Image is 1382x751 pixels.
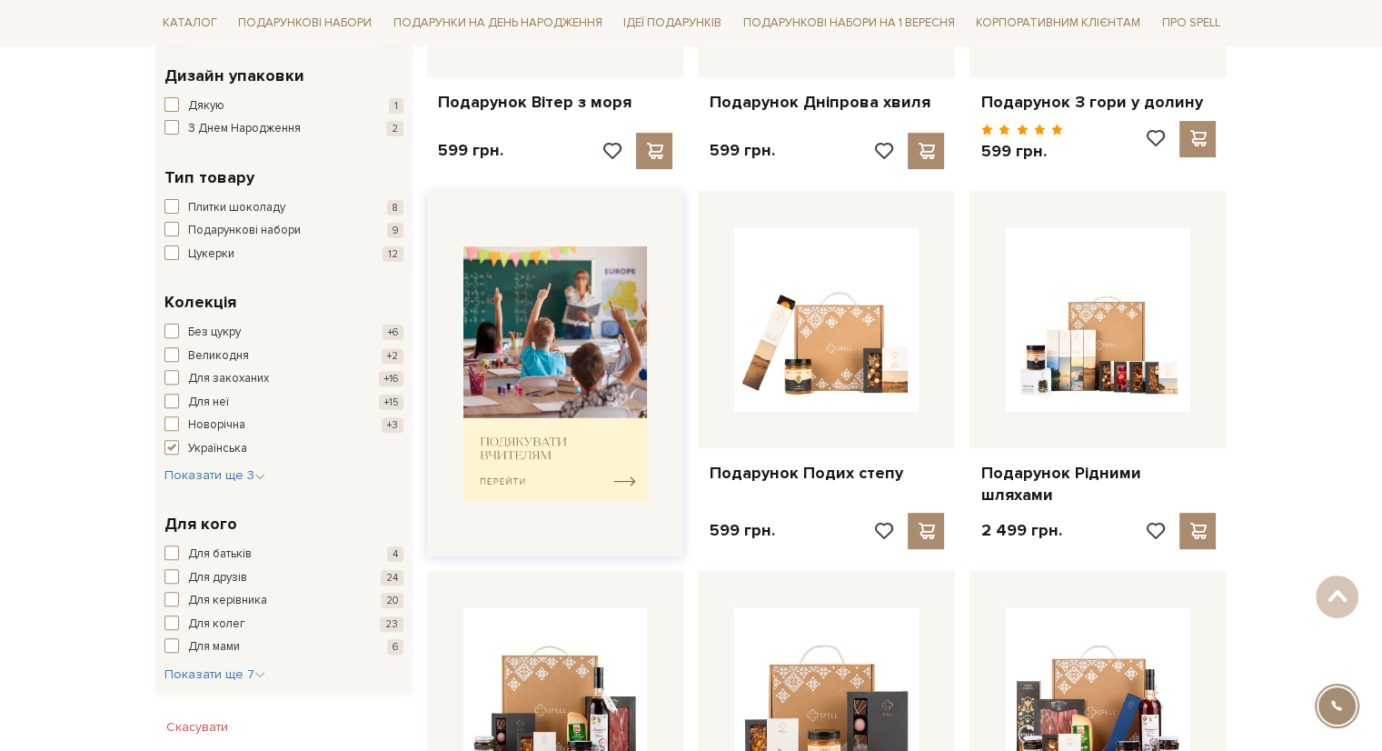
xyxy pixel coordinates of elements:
span: Для батьків [188,546,252,564]
p: 2 499 грн. [980,520,1061,541]
a: Про Spell [1155,9,1228,37]
p: 599 грн. [709,520,774,541]
span: Для колег [188,616,245,634]
button: Цукерки 12 [164,245,403,264]
span: 9 [387,223,403,238]
span: Новорічна [188,416,245,435]
span: Для неї [188,394,229,412]
a: Подарунок Подих степу [709,463,944,484]
p: 599 грн. [438,140,503,161]
span: Для кого [164,512,237,536]
a: Подарунки на День народження [386,9,610,37]
button: Показати ще 3 [164,466,265,485]
span: 24 [381,570,403,586]
a: Подарунок Рідними шляхами [980,463,1216,506]
span: 20 [381,593,403,608]
span: +16 [379,371,403,386]
button: Для мами 6 [164,638,403,656]
span: 6 [387,639,403,655]
button: Плитки шоколаду 8 [164,199,403,217]
span: Для мами [188,638,240,656]
p: 599 грн. [980,141,1063,162]
a: Подарунок Вітер з моря [438,92,673,113]
span: 4 [387,546,403,562]
span: Подарункові набори [188,222,301,240]
button: Українська [164,440,403,458]
button: Великодня +2 [164,347,403,365]
span: Українська [188,440,247,458]
button: Новорічна +3 [164,416,403,435]
span: Дякую [188,97,224,115]
button: Для колег 23 [164,616,403,634]
span: Без цукру [188,324,241,342]
button: Скасувати [155,713,239,742]
img: banner [463,246,648,502]
button: З Днем Народження 2 [164,120,403,138]
a: Корпоративним клієнтам [969,7,1148,38]
button: Для батьків 4 [164,546,403,564]
button: Подарункові набори 9 [164,222,403,240]
button: Дякую 1 [164,97,403,115]
button: Для неї +15 [164,394,403,412]
span: Для друзів [188,569,247,587]
span: Плитки шоколаду [188,199,285,217]
button: Без цукру +6 [164,324,403,342]
span: Великодня [188,347,249,365]
button: Для друзів 24 [164,569,403,587]
a: Ідеї подарунків [616,9,729,37]
a: Подарунок Дніпрова хвиля [709,92,944,113]
span: 8 [387,200,403,215]
span: Тип товару [164,165,254,190]
button: Для керівника 20 [164,592,403,610]
span: 2 [386,121,403,136]
span: Показати ще 7 [164,666,265,682]
a: Подарункові набори [231,9,379,37]
p: 599 грн. [709,140,774,161]
button: Для закоханих +16 [164,370,403,388]
span: +6 [383,325,403,340]
span: Показати ще 3 [164,467,265,483]
span: Цукерки [188,245,234,264]
span: Дизайн упаковки [164,64,304,88]
a: Подарунок З гори у долину [980,92,1216,113]
span: +3 [382,417,403,433]
a: Каталог [155,9,224,37]
span: +15 [379,395,403,410]
span: Колекція [164,290,236,315]
span: 1 [389,98,403,114]
span: 12 [383,246,403,262]
span: Для керівника [188,592,267,610]
a: Подарункові набори на 1 Вересня [736,7,962,38]
button: Показати ще 7 [164,666,265,684]
span: 23 [380,616,403,632]
span: Для закоханих [188,370,269,388]
span: +2 [382,348,403,364]
span: З Днем Народження [188,120,301,138]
